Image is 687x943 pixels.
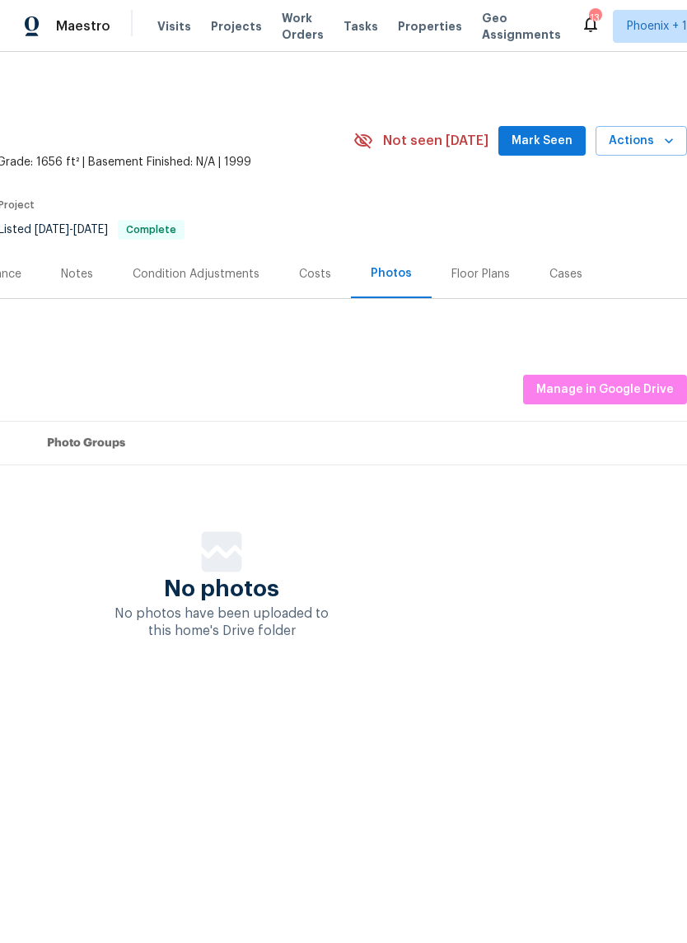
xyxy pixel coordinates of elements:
[56,18,110,35] span: Maestro
[536,380,674,400] span: Manage in Google Drive
[133,266,259,282] div: Condition Adjustments
[549,266,582,282] div: Cases
[114,607,329,637] span: No photos have been uploaded to this home's Drive folder
[61,266,93,282] div: Notes
[35,224,108,236] span: -
[371,265,412,282] div: Photos
[343,21,378,32] span: Tasks
[299,266,331,282] div: Costs
[451,266,510,282] div: Floor Plans
[589,10,601,26] div: 13
[34,422,687,465] th: Photo Groups
[73,224,108,236] span: [DATE]
[157,18,191,35] span: Visits
[35,224,69,236] span: [DATE]
[211,18,262,35] span: Projects
[282,10,324,43] span: Work Orders
[596,126,687,156] button: Actions
[523,375,687,405] button: Manage in Google Drive
[383,133,488,149] span: Not seen [DATE]
[119,225,183,235] span: Complete
[164,581,279,597] span: No photos
[498,126,586,156] button: Mark Seen
[627,18,687,35] span: Phoenix + 1
[512,131,572,152] span: Mark Seen
[398,18,462,35] span: Properties
[609,131,674,152] span: Actions
[482,10,561,43] span: Geo Assignments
